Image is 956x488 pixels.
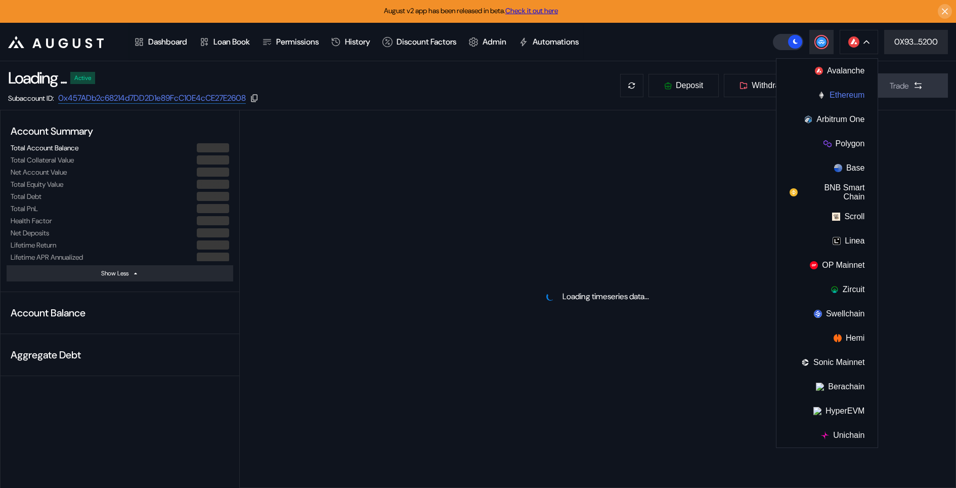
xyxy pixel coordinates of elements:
[483,36,506,47] div: Admin
[848,36,859,48] img: chain logo
[11,192,41,201] div: Total Debt
[790,188,798,196] img: chain logo
[831,286,839,294] img: chain logo
[865,73,948,98] button: Trade
[213,36,250,47] div: Loan Book
[74,74,91,82] div: Active
[804,115,812,124] img: chain logo
[11,155,74,165] div: Total Collateral Value
[384,6,558,15] span: August v2 app has been released in beta.
[801,358,809,367] img: chain logo
[676,81,703,90] span: Deposit
[345,36,370,47] div: History
[776,59,878,83] button: Avalanche
[776,423,878,448] button: Unichain
[776,180,878,205] button: BNB Smart Chain
[11,204,38,213] div: Total PnL
[776,302,878,326] button: Swellchain
[776,83,878,107] button: Ethereum
[256,23,325,61] a: Permissions
[505,6,558,15] a: Check it out here
[7,302,233,323] div: Account Balance
[11,216,52,225] div: Health Factor
[512,23,585,61] a: Automations
[723,73,802,98] button: Withdraw
[533,36,579,47] div: Automations
[894,36,938,47] div: 0X93...5200
[776,156,878,180] button: Base
[776,375,878,399] button: Berachain
[776,132,878,156] button: Polygon
[325,23,376,61] a: History
[776,399,878,423] button: HyperEVM
[8,67,66,89] div: Loading ...
[11,240,56,250] div: Lifetime Return
[776,326,878,350] button: Hemi
[11,253,83,262] div: Lifetime APR Annualized
[128,23,193,61] a: Dashboard
[833,237,841,245] img: chain logo
[813,407,821,415] img: chain logo
[7,344,233,365] div: Aggregate Debt
[840,30,878,54] button: chain logo
[834,164,842,172] img: chain logo
[821,431,829,439] img: chain logo
[834,334,842,342] img: chain logo
[814,310,822,318] img: chain logo
[776,205,878,229] button: Scroll
[752,81,786,90] span: Withdraw
[7,120,233,142] div: Account Summary
[648,73,719,98] button: Deposit
[776,229,878,253] button: Linea
[276,36,319,47] div: Permissions
[546,293,554,301] img: pending
[562,291,649,302] div: Loading timeseries data...
[148,36,187,47] div: Dashboard
[462,23,512,61] a: Admin
[8,94,54,103] div: Subaccount ID:
[776,253,878,277] button: OP Mainnet
[815,67,823,75] img: chain logo
[101,269,128,277] div: Show Less
[884,30,948,54] button: 0X93...5200
[823,140,832,148] img: chain logo
[11,143,78,152] div: Total Account Balance
[832,213,840,221] img: chain logo
[890,80,909,91] div: Trade
[397,36,456,47] div: Discount Factors
[11,228,49,237] div: Net Deposits
[11,180,63,189] div: Total Equity Value
[816,383,824,391] img: chain logo
[776,350,878,375] button: Sonic Mainnet
[58,93,246,104] a: 0x457ADb2c68214d7DD2D1e89FcC10E4cCE27E2608
[817,91,825,99] img: chain logo
[810,261,818,269] img: chain logo
[776,277,878,302] button: Zircuit
[193,23,256,61] a: Loan Book
[376,23,462,61] a: Discount Factors
[11,168,67,177] div: Net Account Value
[7,265,233,281] button: Show Less
[776,107,878,132] button: Arbitrum One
